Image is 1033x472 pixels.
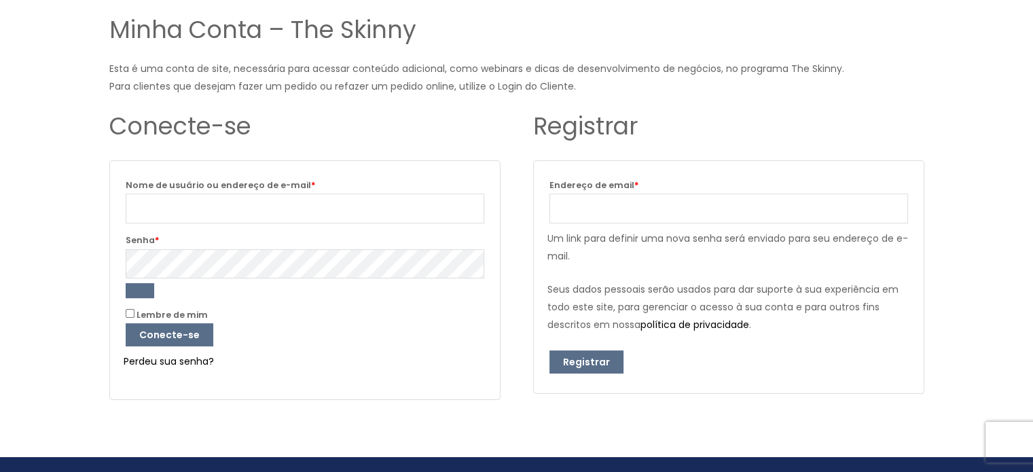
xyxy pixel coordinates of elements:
font: Conecte-se [139,328,200,342]
font: Endereço de email [549,179,634,191]
font: Lembre de mim [137,309,208,321]
font: Senha [126,234,155,246]
font: Para clientes que desejam fazer um pedido ou refazer um pedido online, utilize o Login do Cliente. [109,79,576,93]
font: Registrar [533,109,638,143]
button: Registrar [549,350,623,374]
font: Minha Conta – The Skinny [109,13,416,46]
font: . [749,318,751,331]
button: Conecte-se [126,323,213,346]
font: Seus dados pessoais serão usados ​​para dar suporte à sua experiência em todo este site, para ger... [547,283,899,331]
font: Registrar [563,355,610,369]
a: Perdeu sua senha? [124,355,214,368]
a: política de privacidade [640,318,749,331]
font: Esta é uma conta de site, necessária para acessar conteúdo adicional, como webinars e dicas de de... [109,62,844,75]
input: Lembre de mim [126,309,134,318]
font: Nome de usuário ou endereço de e-mail [126,179,311,191]
button: Mostrar senha [126,283,154,298]
font: Um link para definir uma nova senha será enviado para seu endereço de e-mail. [547,232,908,263]
font: Conecte-se [109,109,251,143]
